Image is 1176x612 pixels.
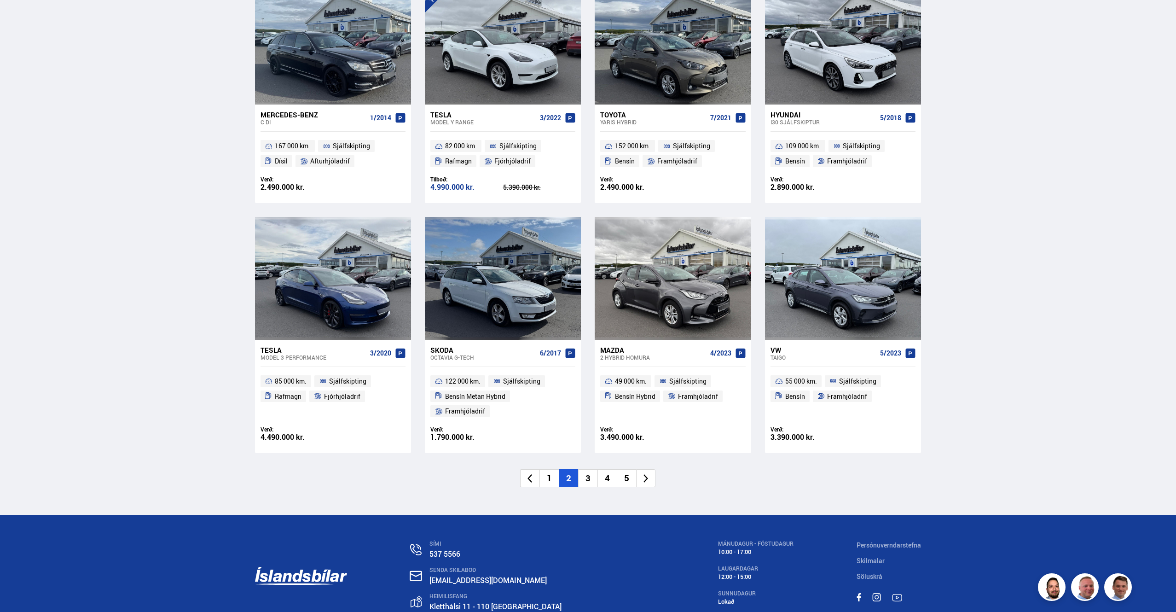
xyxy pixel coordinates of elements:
span: Rafmagn [445,156,472,167]
div: Verð: [430,426,503,433]
div: 2.490.000 kr. [261,183,333,191]
img: siFngHWaQ9KaOqBr.png [1072,575,1100,602]
a: Söluskrá [857,572,882,581]
img: nHj8e-n-aHgjukTg.svg [410,571,422,581]
span: Bensín [785,391,805,402]
div: 12:00 - 15:00 [718,573,794,580]
span: Framhjóladrif [445,406,485,417]
div: Verð: [770,426,843,433]
div: 5.390.000 kr. [503,184,576,191]
li: 5 [617,469,636,487]
div: SENDA SKILABOÐ [429,567,655,573]
span: Bensín Metan Hybrid [445,391,505,402]
span: Sjálfskipting [839,376,876,387]
div: 3.490.000 kr. [600,433,673,441]
a: Tesla Model Y RANGE 3/2022 82 000 km. Sjálfskipting Rafmagn Fjórhjóladrif Tilboð: 4.990.000 kr. 5... [425,105,581,203]
span: Afturhjóladrif [310,156,350,167]
span: 6/2017 [540,350,561,357]
a: Tesla Model 3 PERFORMANCE 3/2020 85 000 km. Sjálfskipting Rafmagn Fjórhjóladrif Verð: 4.490.000 kr. [255,340,411,454]
span: Sjálfskipting [503,376,540,387]
a: Mercedes-Benz C DI 1/2014 167 000 km. Sjálfskipting Dísil Afturhjóladrif Verð: 2.490.000 kr. [255,105,411,203]
a: Skoda Octavia G-TECH 6/2017 122 000 km. Sjálfskipting Bensín Metan Hybrid Framhjóladrif Verð: 1.7... [425,340,581,454]
div: Model 3 PERFORMANCE [261,354,366,361]
div: 2.890.000 kr. [770,183,843,191]
span: Framhjóladrif [827,391,867,402]
li: 4 [597,469,617,487]
div: 2.490.000 kr. [600,183,673,191]
span: Sjálfskipting [333,140,370,152]
a: Kletthálsi 11 - 110 [GEOGRAPHIC_DATA] [429,601,562,612]
span: 1/2014 [370,114,391,122]
span: 167 000 km. [275,140,310,152]
div: 2 Hybrid HOMURA [600,354,706,361]
span: 5/2023 [880,350,901,357]
div: 3.390.000 kr. [770,433,843,441]
span: 55 000 km. [785,376,817,387]
span: 85 000 km. [275,376,307,387]
li: 1 [539,469,559,487]
img: gp4YpyYFnEr45R34.svg [411,596,422,608]
div: Hyundai [770,111,876,119]
span: 3/2020 [370,350,391,357]
span: Sjálfskipting [499,140,537,152]
a: VW Taigo 5/2023 55 000 km. Sjálfskipting Bensín Framhjóladrif Verð: 3.390.000 kr. [765,340,921,454]
span: Dísil [275,156,288,167]
span: Bensín Hybrid [615,391,655,402]
div: 4.990.000 kr. [430,183,503,191]
div: Taigo [770,354,876,361]
span: 109 000 km. [785,140,821,152]
span: Framhjóladrif [827,156,867,167]
span: 152 000 km. [615,140,650,152]
div: Octavia G-TECH [430,354,536,361]
div: Yaris HYBRID [600,119,706,125]
div: Mazda [600,346,706,354]
img: FbJEzSuNWCJXmdc-.webp [1106,575,1133,602]
div: Tilboð: [430,176,503,183]
span: 82 000 km. [445,140,477,152]
div: MÁNUDAGUR - FÖSTUDAGUR [718,541,794,547]
div: Verð: [600,176,673,183]
span: 5/2018 [880,114,901,122]
li: 2 [559,469,578,487]
div: 4.490.000 kr. [261,433,333,441]
span: Fjórhjóladrif [494,156,531,167]
div: Tesla [430,111,536,119]
div: Toyota [600,111,706,119]
div: i30 SJÁLFSKIPTUR [770,119,876,125]
span: Framhjóladrif [657,156,697,167]
span: Bensín [615,156,635,167]
div: Lokað [718,598,794,605]
a: Toyota Yaris HYBRID 7/2021 152 000 km. Sjálfskipting Bensín Framhjóladrif Verð: 2.490.000 kr. [595,105,751,203]
li: 3 [578,469,597,487]
span: 4/2023 [710,350,731,357]
div: Model Y RANGE [430,119,536,125]
div: Verð: [261,426,333,433]
span: Rafmagn [275,391,301,402]
a: Persónuverndarstefna [857,541,921,549]
div: C DI [261,119,366,125]
span: 122 000 km. [445,376,481,387]
span: Framhjóladrif [678,391,718,402]
span: Sjálfskipting [673,140,710,152]
span: Bensín [785,156,805,167]
div: Skoda [430,346,536,354]
span: 49 000 km. [615,376,647,387]
span: 3/2022 [540,114,561,122]
div: HEIMILISFANG [429,593,655,600]
div: 1.790.000 kr. [430,433,503,441]
a: Mazda 2 Hybrid HOMURA 4/2023 49 000 km. Sjálfskipting Bensín Hybrid Framhjóladrif Verð: 3.490.000... [595,340,751,454]
div: SÍMI [429,541,655,547]
a: 537 5566 [429,549,460,559]
span: 7/2021 [710,114,731,122]
button: Opna LiveChat spjallviðmót [7,4,35,31]
a: Hyundai i30 SJÁLFSKIPTUR 5/2018 109 000 km. Sjálfskipting Bensín Framhjóladrif Verð: 2.890.000 kr. [765,105,921,203]
div: Verð: [770,176,843,183]
span: Sjálfskipting [669,376,707,387]
div: Tesla [261,346,366,354]
div: Verð: [261,176,333,183]
img: n0V2lOsqF3l1V2iz.svg [410,544,422,555]
div: 10:00 - 17:00 [718,548,794,555]
span: Sjálfskipting [329,376,366,387]
a: Skilmalar [857,556,885,565]
div: SUNNUDAGUR [718,590,794,597]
